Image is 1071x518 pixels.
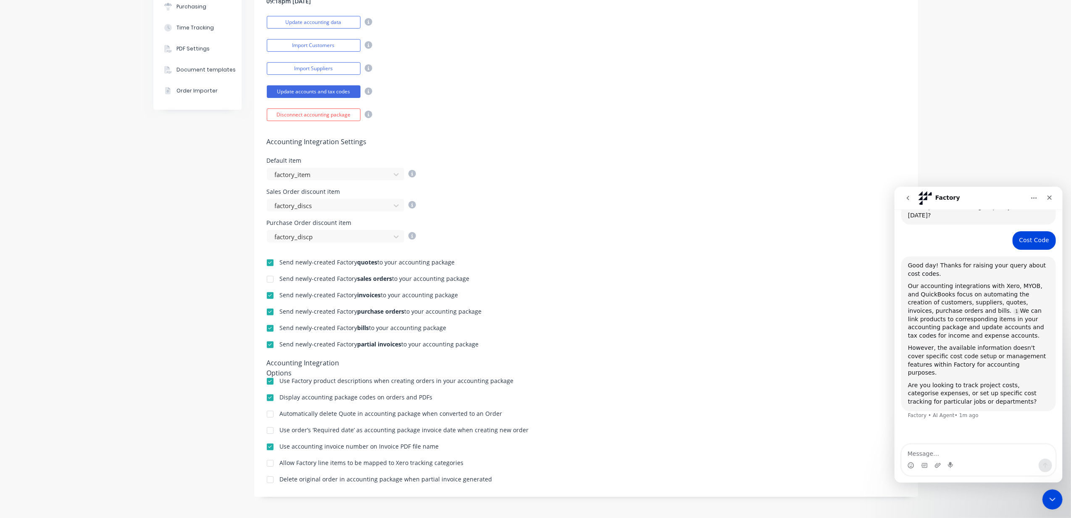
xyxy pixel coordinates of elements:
[153,59,242,80] button: Document templates
[358,340,402,348] b: partial invoices
[267,62,361,75] button: Import Suppliers
[176,3,206,11] div: Purchasing
[280,378,514,384] div: Use Factory product descriptions when creating orders in your accounting package
[280,476,492,482] div: Delete original order in accounting package when partial invoice generated
[358,258,378,266] b: quotes
[176,87,218,95] div: Order Importer
[153,80,242,101] button: Order Importer
[280,394,433,400] div: Display accounting package codes on orders and PDFs
[267,189,416,195] div: Sales Order discount item
[280,341,479,347] div: Send newly-created Factory to your accounting package
[153,38,242,59] button: PDF Settings
[280,460,464,466] div: Allow Factory line items to be mapped to Xero tracking categories
[267,108,361,121] button: Disconnect accounting package
[267,39,361,52] button: Import Customers
[267,358,366,370] div: Accounting Integration Options
[280,411,503,417] div: Automatically delete Quote in accounting package when converted to an Order
[267,85,361,98] button: Update accounts and tax codes
[280,276,470,282] div: Send newly-created Factory to your accounting package
[267,220,416,226] div: Purchase Order discount item
[280,259,455,265] div: Send newly-created Factory to your accounting package
[153,17,242,38] button: Time Tracking
[267,138,905,146] h5: Accounting Integration Settings
[280,444,439,449] div: Use accounting invoice number on Invoice PDF file name
[358,275,392,283] b: sales orders
[176,66,236,74] div: Document templates
[280,325,447,331] div: Send newly-created Factory to your accounting package
[358,324,369,332] b: bills
[267,158,416,164] div: Default item
[895,187,1063,483] iframe: Intercom live chat
[267,16,361,29] button: Update accounting data
[358,307,405,315] b: purchase orders
[280,309,482,314] div: Send newly-created Factory to your accounting package
[280,292,458,298] div: Send newly-created Factory to your accounting package
[280,427,529,433] div: Use order’s ‘Required date’ as accounting package invoice date when creating new order
[358,291,381,299] b: invoices
[176,45,210,53] div: PDF Settings
[176,24,214,32] div: Time Tracking
[1042,489,1063,510] iframe: Intercom live chat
